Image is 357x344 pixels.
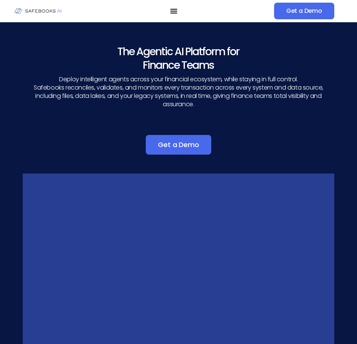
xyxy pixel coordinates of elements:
[158,141,199,149] span: Get a Demo
[286,7,322,15] span: Get a Demo
[274,3,334,19] a: Get a Demo
[146,135,211,155] a: Get a Demo
[170,7,178,15] button: Menu Toggle
[73,7,274,15] nav: Menu
[24,75,333,108] p: Deploy intelligent agents across your financial ecosystem, while staying in full control. Safeboo...
[24,45,333,72] h3: The Agentic AI Platform for Finance Teams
